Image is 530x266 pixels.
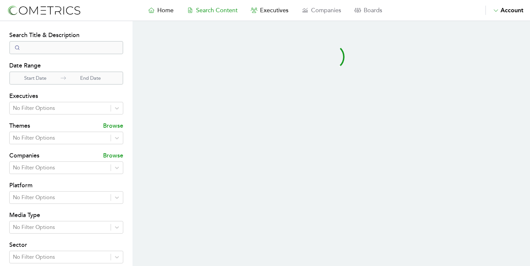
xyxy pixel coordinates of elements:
[103,121,123,132] p: Browse
[7,4,81,17] img: logo-refresh-RPX2ODFg.svg
[196,7,238,14] span: Search Content
[9,61,123,71] h4: Date Range
[9,181,123,191] h4: Platform
[9,240,123,251] h4: Sector
[244,6,295,15] a: Executives
[9,151,39,161] h4: Companies
[318,44,344,70] svg: audio-loading
[364,7,382,14] span: Boards
[9,121,30,132] h4: Themes
[10,74,61,82] p: Start Date
[9,91,123,102] h4: Executives
[295,6,348,15] a: Companies
[157,7,174,14] span: Home
[9,30,123,41] h4: Search Title & Description
[260,7,289,14] span: Executives
[180,6,244,15] a: Search Content
[348,6,389,15] a: Boards
[103,151,123,161] p: Browse
[9,41,123,54] input: Search
[9,210,123,221] h4: Media Type
[485,6,523,15] button: Account
[501,7,523,14] span: Account
[141,6,180,15] a: Home
[311,7,341,14] span: Companies
[66,74,115,82] p: End Date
